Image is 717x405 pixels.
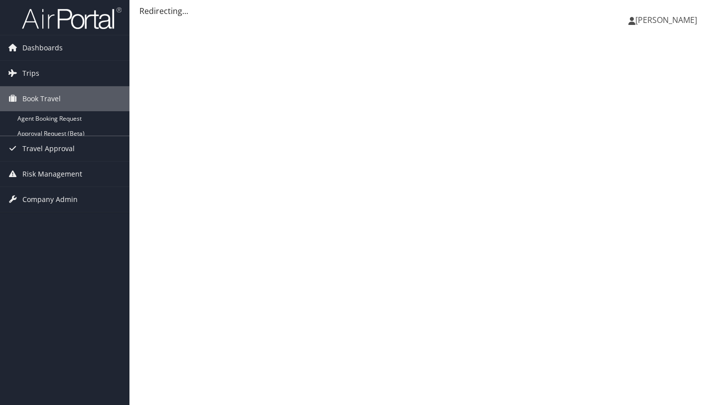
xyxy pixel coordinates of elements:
[22,61,39,86] span: Trips
[628,5,707,35] a: [PERSON_NAME]
[22,6,121,30] img: airportal-logo.png
[22,86,61,111] span: Book Travel
[22,136,75,161] span: Travel Approval
[22,162,82,187] span: Risk Management
[22,35,63,60] span: Dashboards
[139,5,707,17] div: Redirecting...
[635,14,697,25] span: [PERSON_NAME]
[22,187,78,212] span: Company Admin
